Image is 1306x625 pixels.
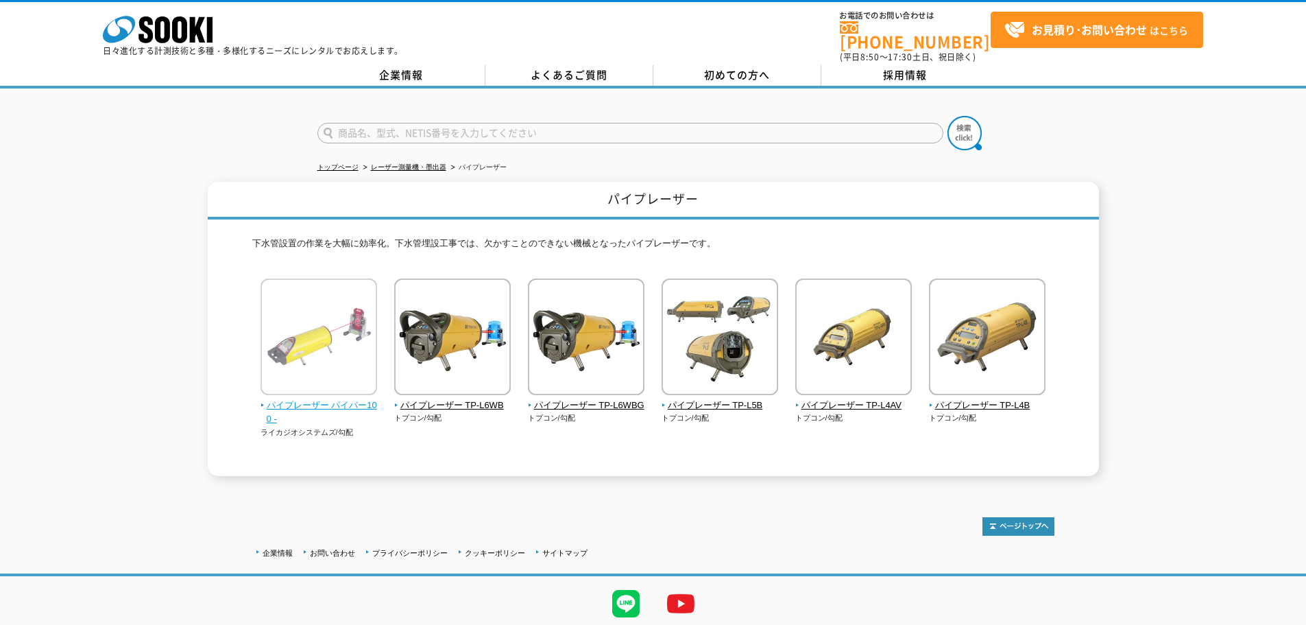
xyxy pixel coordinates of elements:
a: パイプレーザー TP-L4B [929,386,1046,413]
span: 17:30 [888,51,912,63]
a: 企業情報 [317,65,485,86]
a: [PHONE_NUMBER] [840,21,991,49]
img: パイプレーザー TP-L5B [662,279,778,399]
p: トプコン/勾配 [394,412,511,424]
p: トプコン/勾配 [662,412,779,424]
p: 下水管設置の作業を大幅に効率化。下水管埋設工事では、欠かすことのできない機械となったパイプレーザーです。 [252,237,1054,258]
span: 初めての方へ [704,67,770,82]
img: パイプレーザー TP-L4AV [795,279,912,399]
a: 初めての方へ [653,65,821,86]
span: 8:50 [860,51,880,63]
a: クッキーポリシー [465,549,525,557]
a: パイプレーザー パイパー100 - [261,386,378,427]
a: サイトマップ [542,549,588,557]
span: パイプレーザー パイパー100 - [261,399,378,427]
a: よくあるご質問 [485,65,653,86]
span: パイプレーザー TP-L6WB [394,399,511,413]
a: パイプレーザー TP-L6WB [394,386,511,413]
a: 採用情報 [821,65,989,86]
a: レーザー測量機・墨出器 [371,163,446,171]
span: (平日 ～ 土日、祝日除く) [840,51,976,63]
li: パイプレーザー [448,161,507,175]
img: パイプレーザー TP-L6WB [394,279,511,399]
a: パイプレーザー TP-L6WBG [528,386,645,413]
span: はこちら [1004,20,1188,40]
span: パイプレーザー TP-L5B [662,399,779,413]
img: トップページへ [982,517,1054,536]
img: btn_search.png [947,116,982,150]
img: パイプレーザー TP-L4B [929,279,1045,399]
a: 企業情報 [263,549,293,557]
span: お電話でのお問い合わせは [840,12,991,20]
input: 商品名、型式、NETIS番号を入力してください [317,123,943,143]
h1: パイプレーザー [208,182,1099,220]
a: パイプレーザー TP-L5B [662,386,779,413]
p: ライカジオシステムズ/勾配 [261,427,378,438]
span: パイプレーザー TP-L6WBG [528,399,645,413]
img: パイプレーザー パイパー100 - [261,279,377,399]
a: お見積り･お問い合わせはこちら [991,12,1203,48]
a: トップページ [317,163,359,171]
a: プライバシーポリシー [372,549,448,557]
a: パイプレーザー TP-L4AV [795,386,912,413]
p: 日々進化する計測技術と多種・多様化するニーズにレンタルでお応えします。 [103,47,403,55]
p: トプコン/勾配 [929,412,1046,424]
p: トプコン/勾配 [795,412,912,424]
p: トプコン/勾配 [528,412,645,424]
a: お問い合わせ [310,549,355,557]
strong: お見積り･お問い合わせ [1032,21,1147,38]
span: パイプレーザー TP-L4AV [795,399,912,413]
img: パイプレーザー TP-L6WBG [528,279,644,399]
span: パイプレーザー TP-L4B [929,399,1046,413]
